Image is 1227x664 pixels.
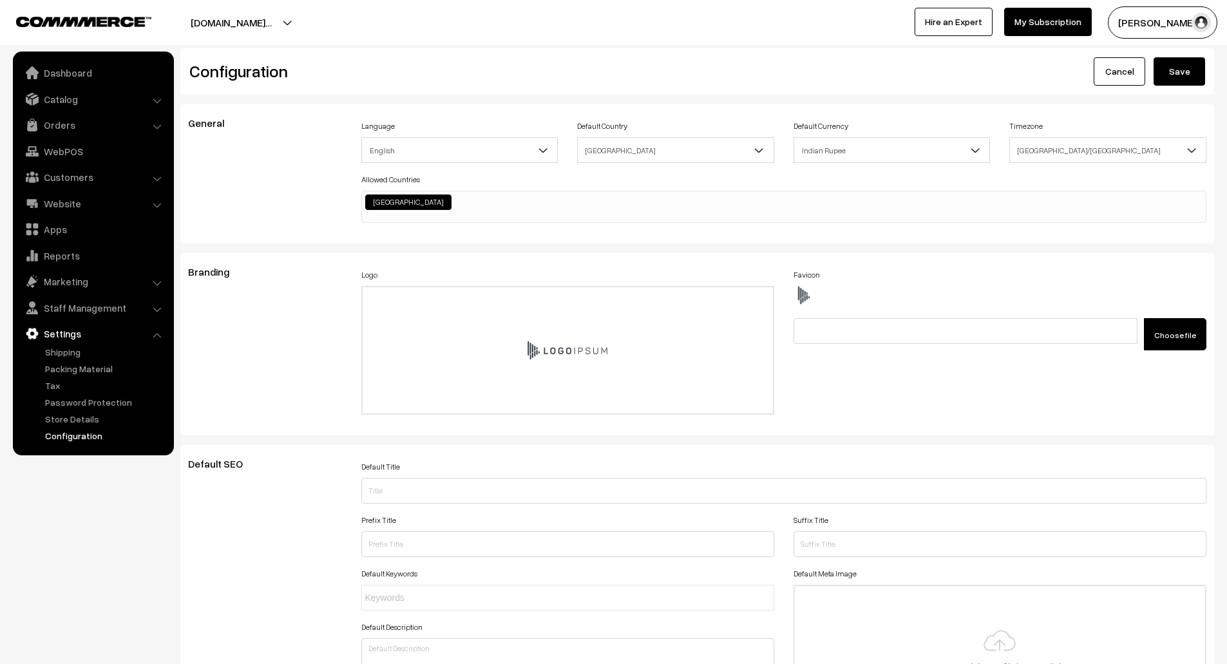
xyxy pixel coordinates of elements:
[794,531,1206,557] input: Suffix Title
[915,8,993,36] a: Hire an Expert
[361,568,417,580] label: Default Keywords
[42,345,169,359] a: Shipping
[361,269,377,281] label: Logo
[16,166,169,189] a: Customers
[365,194,452,210] li: India
[16,61,169,84] a: Dashboard
[1094,57,1145,86] a: Cancel
[1154,57,1205,86] button: Save
[794,120,848,132] label: Default Currency
[16,218,169,241] a: Apps
[1010,139,1206,162] span: Asia/Kolkata
[16,296,169,319] a: Staff Management
[16,13,129,28] a: COMMMERCE
[361,137,558,163] span: English
[42,395,169,409] a: Password Protection
[1009,120,1043,132] label: Timezone
[16,322,169,345] a: Settings
[361,478,1207,504] input: Title
[361,120,395,132] label: Language
[361,531,774,557] input: Prefix Title
[1009,137,1206,163] span: Asia/Kolkata
[16,17,151,26] img: COMMMERCE
[16,270,169,293] a: Marketing
[794,286,813,305] img: favicon.ico
[188,457,258,470] span: Default SEO
[794,568,857,580] label: Default Meta Image
[794,139,990,162] span: Indian Rupee
[16,113,169,137] a: Orders
[577,137,774,163] span: India
[1154,330,1196,340] span: Choose file
[42,379,169,392] a: Tax
[188,265,245,278] span: Branding
[42,362,169,375] a: Packing Material
[361,621,423,633] label: Default Description
[189,61,688,81] h2: Configuration
[16,140,169,163] a: WebPOS
[794,515,828,526] label: Suffix Title
[42,412,169,426] a: Store Details
[794,137,991,163] span: Indian Rupee
[16,192,169,215] a: Website
[1108,6,1217,39] button: [PERSON_NAME]
[362,139,558,162] span: English
[794,269,820,281] label: Favicon
[361,174,420,185] label: Allowed Countries
[1004,8,1092,36] a: My Subscription
[577,120,627,132] label: Default Country
[361,461,400,473] label: Default Title
[1192,13,1211,32] img: user
[361,515,396,526] label: Prefix Title
[146,6,317,39] button: [DOMAIN_NAME]…
[16,88,169,111] a: Catalog
[365,591,478,605] input: Keywords
[16,244,169,267] a: Reports
[578,139,774,162] span: India
[188,117,240,129] span: General
[42,429,169,442] a: Configuration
